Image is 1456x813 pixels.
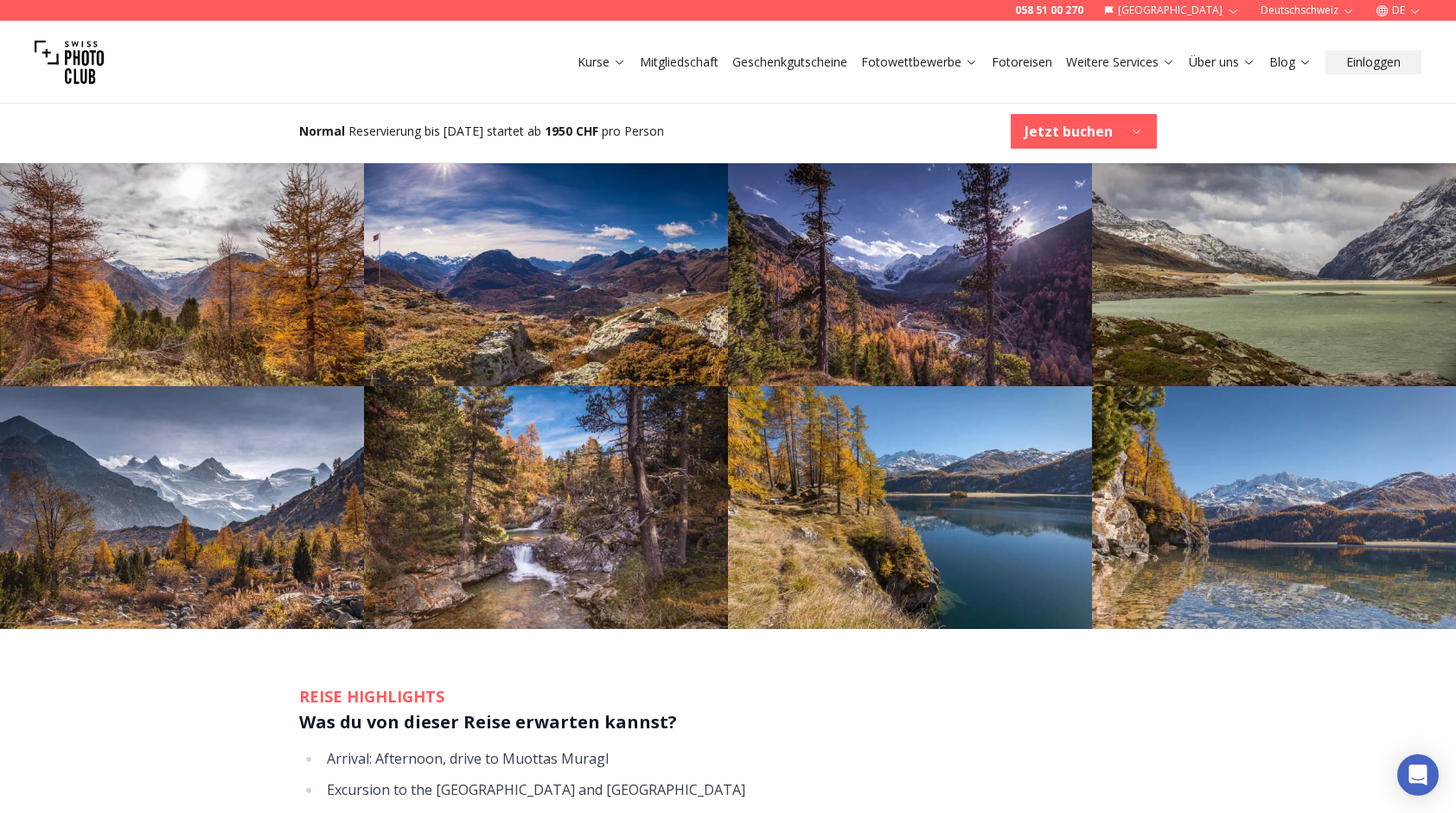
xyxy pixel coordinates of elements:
[728,144,1092,387] img: Photo507
[1092,386,1456,629] img: Photo512
[1397,754,1439,796] div: Open Intercom Messenger
[1269,54,1312,71] a: Blog
[861,54,978,71] a: Fotowettbewerbe
[299,684,1157,708] h2: REISE HIGHLIGHTS
[364,144,728,387] img: Photo506
[1092,144,1456,387] img: Photo508
[1066,54,1175,71] a: Weitere Services
[299,708,1157,736] h3: Was du von dieser Reise erwarten kannst?
[578,54,626,71] a: Kurse
[1262,50,1319,74] button: Blog
[1025,121,1113,142] b: Jetzt buchen
[322,778,1157,802] li: Excursion to the [GEOGRAPHIC_DATA] and [GEOGRAPHIC_DATA]
[1011,114,1157,149] button: Jetzt buchen
[299,123,345,139] b: Normal
[602,123,664,139] span: pro Person
[640,54,718,71] a: Mitgliedschaft
[854,50,985,74] button: Fotowettbewerbe
[725,50,854,74] button: Geschenkgutscheine
[633,50,725,74] button: Mitgliedschaft
[985,50,1059,74] button: Fotoreisen
[1182,50,1262,74] button: Über uns
[1059,50,1182,74] button: Weitere Services
[348,123,541,139] span: Reservierung bis [DATE] startet ab
[1015,3,1083,17] a: 058 51 00 270
[571,50,633,74] button: Kurse
[732,54,847,71] a: Geschenkgutscheine
[728,386,1092,629] img: Photo511
[1325,50,1421,74] button: Einloggen
[35,28,104,97] img: Swiss photo club
[364,386,728,629] img: Photo510
[1189,54,1255,71] a: Über uns
[992,54,1052,71] a: Fotoreisen
[545,123,598,139] b: 1950 CHF
[322,746,1157,771] li: Arrival: Afternoon, drive to Muottas Muragl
